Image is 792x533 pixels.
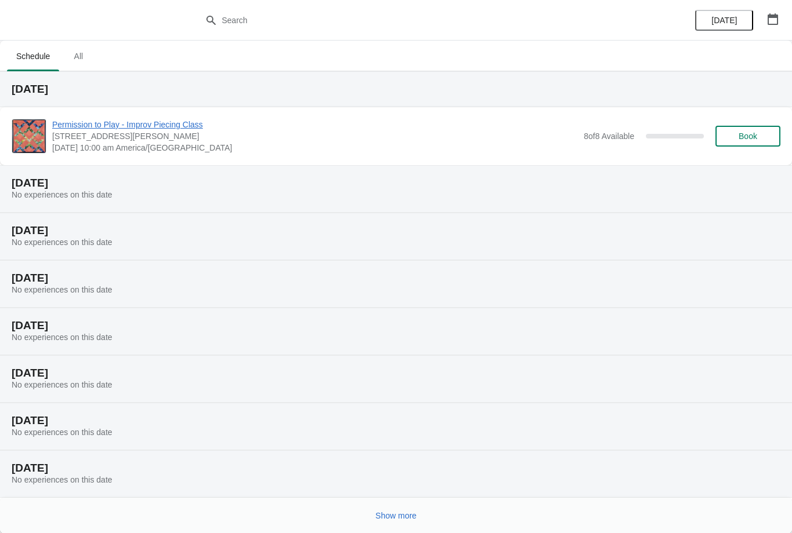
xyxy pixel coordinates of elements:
[7,46,59,67] span: Schedule
[376,511,417,520] span: Show more
[12,415,780,426] h2: [DATE]
[739,132,757,141] span: Book
[12,285,112,294] span: No experiences on this date
[12,272,780,284] h2: [DATE]
[12,462,780,474] h2: [DATE]
[711,16,737,25] span: [DATE]
[52,130,578,142] span: [STREET_ADDRESS][PERSON_NAME]
[12,238,112,247] span: No experiences on this date
[12,320,780,331] h2: [DATE]
[64,46,93,67] span: All
[12,380,112,389] span: No experiences on this date
[12,367,780,379] h2: [DATE]
[12,83,780,95] h2: [DATE]
[221,10,594,31] input: Search
[12,428,112,437] span: No experiences on this date
[12,333,112,342] span: No experiences on this date
[12,177,780,189] h2: [DATE]
[12,475,112,484] span: No experiences on this date
[12,190,112,199] span: No experiences on this date
[12,119,46,153] img: Permission to Play - Improv Piecing Class | 3212 330th Street, Ellsworth, IA, USA | 10:00 am Amer...
[695,10,753,31] button: [DATE]
[584,132,634,141] span: 8 of 8 Available
[12,225,780,236] h2: [DATE]
[371,505,422,526] button: Show more
[715,126,780,147] button: Book
[52,119,578,130] span: Permission to Play - Improv Piecing Class
[52,142,578,154] span: [DATE] 10:00 am America/[GEOGRAPHIC_DATA]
